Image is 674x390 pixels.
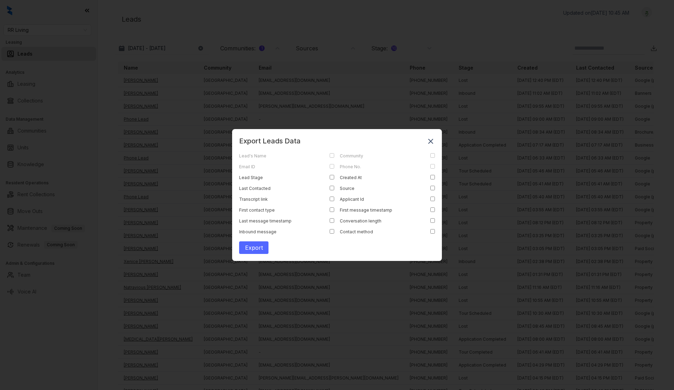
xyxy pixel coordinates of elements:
div: Inbound message [239,229,315,234]
div: Created At [340,175,416,180]
div: Transcript link [239,197,315,202]
div: Lead's Name [239,153,315,158]
div: Email ID [239,164,315,169]
span: Export Leads Data [239,136,301,146]
button: Export [239,241,268,254]
div: Contact method [340,229,416,234]
div: Last Contacted [239,186,315,191]
div: Phone No. [340,164,416,169]
div: Applicant Id [340,197,416,202]
div: First contact type [239,207,315,213]
div: Community [340,153,416,158]
div: Conversation length [340,218,416,224]
div: Source [340,186,416,191]
div: First message timestamp [340,207,416,213]
div: Lead Stage [239,175,315,180]
div: Last message timestamp [239,218,315,224]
